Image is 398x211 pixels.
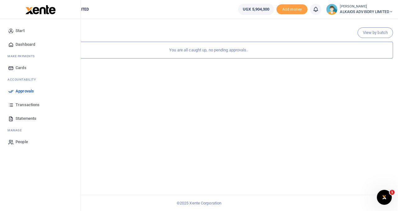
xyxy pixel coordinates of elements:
[24,27,393,34] h4: Pending your approval
[326,4,393,15] a: profile-user [PERSON_NAME] ALKAIOS ADVISORY LIMITED
[5,112,76,125] a: Statements
[25,7,56,12] a: logo-small logo-large logo-large
[276,7,308,11] a: Add money
[340,9,393,15] span: ALKAIOS ADVISORY LIMITED
[5,75,76,84] li: Ac
[11,54,35,59] span: ake Payments
[12,77,36,82] span: countability
[5,125,76,135] li: M
[358,27,393,38] a: View by batch
[5,135,76,149] a: People
[5,24,76,38] a: Start
[16,115,36,122] span: Statements
[5,61,76,75] a: Cards
[5,51,76,61] li: M
[276,4,308,15] span: Add money
[377,190,392,205] iframe: Intercom live chat
[25,5,56,14] img: logo-large
[276,4,308,15] li: Toup your wallet
[16,139,28,145] span: People
[5,84,76,98] a: Approvals
[16,28,25,34] span: Start
[340,4,393,9] small: [PERSON_NAME]
[236,4,276,15] li: Wallet ballance
[16,102,39,108] span: Transactions
[243,6,269,12] span: UGX 5,904,300
[24,42,393,59] div: You are all caught up, no pending approvals.
[16,65,26,71] span: Cards
[11,128,22,133] span: anage
[390,190,395,195] span: 1
[326,4,337,15] img: profile-user
[5,98,76,112] a: Transactions
[16,88,34,94] span: Approvals
[5,38,76,51] a: Dashboard
[16,41,35,48] span: Dashboard
[238,4,274,15] a: UGX 5,904,300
